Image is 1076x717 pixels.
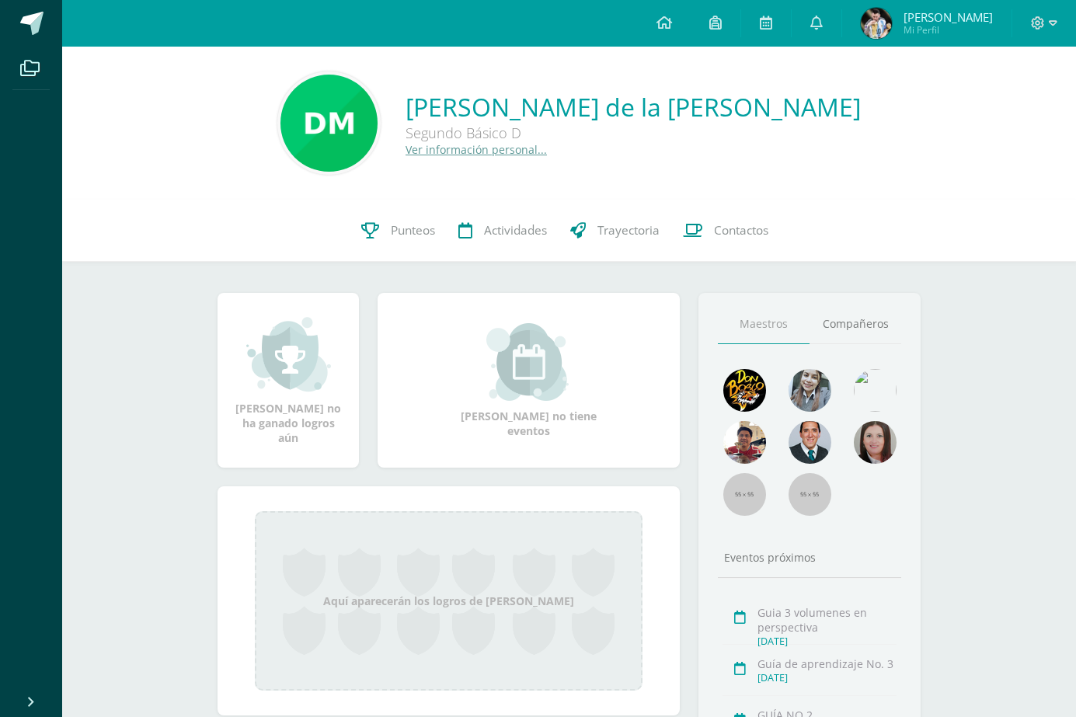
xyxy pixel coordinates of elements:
a: Trayectoria [559,200,671,262]
img: 45bd7986b8947ad7e5894cbc9b781108.png [789,369,831,412]
img: 29fc2a48271e3f3676cb2cb292ff2552.png [723,369,766,412]
img: 11152eb22ca3048aebc25a5ecf6973a7.png [723,421,766,464]
a: Actividades [447,200,559,262]
div: [PERSON_NAME] no tiene eventos [451,323,607,438]
img: 55x55 [789,473,831,516]
img: afaf31fb24b47a4519f6e7e13dac0acf.png [861,8,892,39]
span: [PERSON_NAME] [904,9,993,25]
div: [PERSON_NAME] no ha ganado logros aún [233,315,343,445]
div: Guía de aprendizaje No. 3 [757,656,897,671]
img: eec80b72a0218df6e1b0c014193c2b59.png [789,421,831,464]
div: [DATE] [757,635,897,648]
span: Mi Perfil [904,23,993,37]
a: Compañeros [810,305,901,344]
a: [PERSON_NAME] de la [PERSON_NAME] [406,90,861,124]
div: Aquí aparecerán los logros de [PERSON_NAME] [255,511,642,691]
img: event_small.png [486,323,571,401]
div: Eventos próximos [718,550,901,565]
span: Contactos [714,222,768,238]
a: Punteos [350,200,447,262]
a: Contactos [671,200,780,262]
img: achievement_small.png [246,315,331,393]
img: c25c8a4a46aeab7e345bf0f34826bacf.png [854,369,897,412]
span: Punteos [391,222,435,238]
img: f58c51eec969f7aa0b48d4b2af5d1109.png [280,75,378,172]
div: Guia 3 volumenes en perspectiva [757,605,897,635]
a: Ver información personal... [406,142,547,157]
a: Maestros [718,305,810,344]
div: [DATE] [757,671,897,684]
img: 67c3d6f6ad1c930a517675cdc903f95f.png [854,421,897,464]
span: Actividades [484,222,547,238]
div: Segundo Básico D [406,124,861,142]
img: 55x55 [723,473,766,516]
span: Trayectoria [597,222,660,238]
